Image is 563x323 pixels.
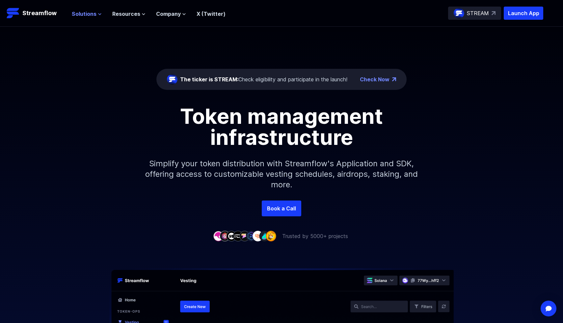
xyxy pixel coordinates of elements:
a: Streamflow [7,7,65,20]
img: company-8 [259,231,270,241]
img: company-5 [239,231,250,241]
div: Check eligibility and participate in the launch! [180,75,347,83]
p: STREAM [467,9,489,17]
button: Resources [112,10,146,18]
span: Solutions [72,10,96,18]
img: company-9 [266,231,276,241]
img: company-7 [253,231,263,241]
span: The ticker is STREAM: [180,76,238,83]
img: company-1 [213,231,224,241]
a: Book a Call [262,201,301,216]
a: X (Twitter) [197,11,226,17]
a: STREAM [448,7,501,20]
img: streamflow-logo-circle.png [454,8,464,18]
p: Trusted by 5000+ projects [282,232,348,240]
img: top-right-arrow.svg [492,11,496,15]
div: Open Intercom Messenger [541,301,556,316]
button: Solutions [72,10,102,18]
img: top-right-arrow.png [392,77,396,81]
img: streamflow-logo-circle.png [167,74,177,85]
img: company-4 [233,231,243,241]
img: company-3 [226,231,237,241]
img: Streamflow Logo [7,7,20,20]
a: Check Now [360,75,389,83]
button: Launch App [504,7,543,20]
span: Resources [112,10,140,18]
p: Simplify your token distribution with Streamflow's Application and SDK, offering access to custom... [140,148,423,201]
span: Company [156,10,181,18]
img: company-6 [246,231,256,241]
button: Company [156,10,186,18]
p: Streamflow [22,9,57,18]
img: company-2 [220,231,230,241]
h1: Token management infrastructure [133,106,430,148]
